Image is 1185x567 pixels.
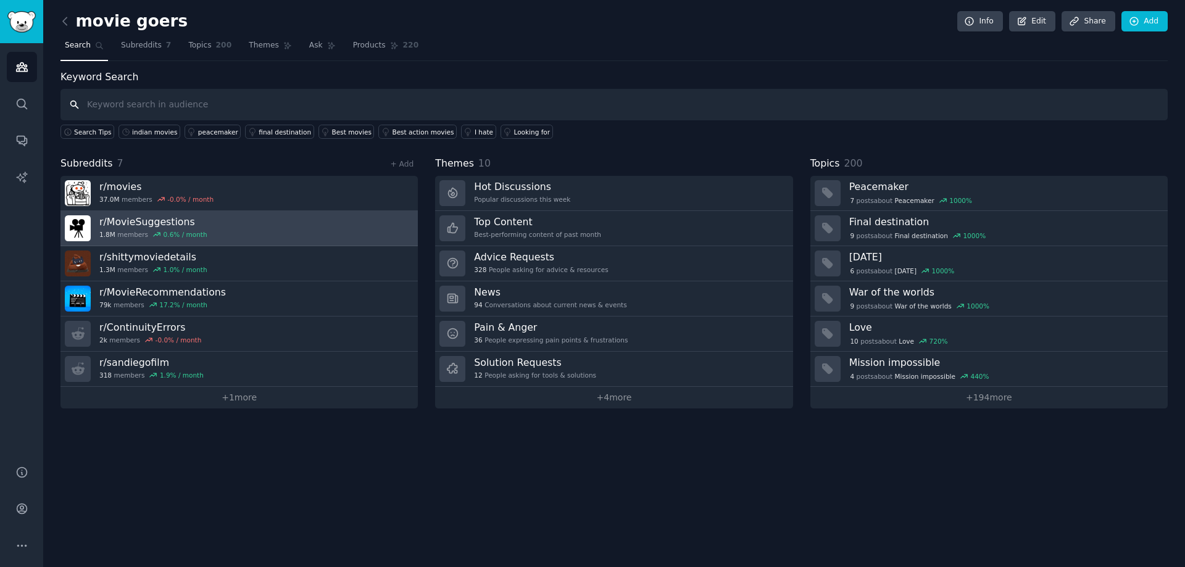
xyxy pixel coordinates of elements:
[810,176,1168,211] a: Peacemaker7postsaboutPeacemaker1000%
[99,195,119,204] span: 37.0M
[474,215,601,228] h3: Top Content
[390,160,414,168] a: + Add
[849,336,949,347] div: post s about
[474,265,608,274] div: People asking for advice & resources
[121,40,162,51] span: Subreddits
[99,180,214,193] h3: r/ movies
[849,195,973,206] div: post s about
[99,265,207,274] div: members
[849,321,1159,334] h3: Love
[849,286,1159,299] h3: War of the worlds
[810,317,1168,352] a: Love10postsaboutLove720%
[65,215,91,241] img: MovieSuggestions
[156,336,202,344] div: -0.0 % / month
[60,176,418,211] a: r/movies37.0Mmembers-0.0% / month
[99,230,115,239] span: 1.8M
[164,230,207,239] div: 0.6 % / month
[474,321,628,334] h3: Pain & Anger
[259,128,311,136] div: final destination
[844,157,862,169] span: 200
[99,300,226,309] div: members
[967,302,989,310] div: 1000 %
[963,231,986,240] div: 1000 %
[60,125,114,139] button: Search Tips
[895,267,917,275] span: [DATE]
[932,267,955,275] div: 1000 %
[132,128,177,136] div: indian movies
[474,300,626,309] div: Conversations about current news & events
[65,250,91,276] img: shittymoviedetails
[1062,11,1115,32] a: Share
[60,71,138,83] label: Keyword Search
[99,371,204,379] div: members
[970,372,989,381] div: 440 %
[850,337,858,346] span: 10
[159,300,207,309] div: 17.2 % / month
[899,337,914,346] span: Love
[474,286,626,299] h3: News
[188,40,211,51] span: Topics
[1121,11,1168,32] a: Add
[249,40,279,51] span: Themes
[435,211,792,246] a: Top ContentBest-performing content of past month
[474,250,608,263] h3: Advice Requests
[810,156,840,172] span: Topics
[475,128,493,136] div: I hate
[849,215,1159,228] h3: Final destination
[99,286,226,299] h3: r/ MovieRecommendations
[99,265,115,274] span: 1.3M
[99,300,111,309] span: 79k
[461,125,496,139] a: I hate
[60,36,108,61] a: Search
[474,356,596,369] h3: Solution Requests
[99,356,204,369] h3: r/ sandiegofilm
[810,352,1168,387] a: Mission impossible4postsaboutMission impossible440%
[74,128,112,136] span: Search Tips
[305,36,340,61] a: Ask
[850,372,854,381] span: 4
[60,246,418,281] a: r/shittymoviedetails1.3Mmembers1.0% / month
[65,286,91,312] img: MovieRecommendations
[849,300,991,312] div: post s about
[117,36,175,61] a: Subreddits7
[474,336,628,344] div: People expressing pain points & frustrations
[166,40,172,51] span: 7
[850,267,854,275] span: 6
[474,371,596,379] div: People asking for tools & solutions
[474,195,570,204] div: Popular discussions this week
[216,40,232,51] span: 200
[99,195,214,204] div: members
[99,250,207,263] h3: r/ shittymoviedetails
[435,387,792,408] a: +4more
[99,230,207,239] div: members
[929,337,948,346] div: 720 %
[849,250,1159,263] h3: [DATE]
[7,11,36,33] img: GummySearch logo
[849,356,1159,369] h3: Mission impossible
[65,40,91,51] span: Search
[474,336,482,344] span: 36
[474,300,482,309] span: 94
[309,40,323,51] span: Ask
[895,196,934,205] span: Peacemaker
[60,281,418,317] a: r/MovieRecommendations79kmembers17.2% / month
[99,321,201,334] h3: r/ ContinuityErrors
[895,231,948,240] span: Final destination
[60,89,1168,120] input: Keyword search in audience
[474,265,486,274] span: 328
[810,387,1168,408] a: +194more
[318,125,375,139] a: Best movies
[501,125,553,139] a: Looking for
[99,336,107,344] span: 2k
[850,196,854,205] span: 7
[65,180,91,206] img: movies
[185,125,241,139] a: peacemaker
[184,36,236,61] a: Topics200
[60,387,418,408] a: +1more
[474,180,570,193] h3: Hot Discussions
[60,211,418,246] a: r/MovieSuggestions1.8Mmembers0.6% / month
[167,195,214,204] div: -0.0 % / month
[60,317,418,352] a: r/ContinuityErrors2kmembers-0.0% / month
[244,36,296,61] a: Themes
[99,371,112,379] span: 318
